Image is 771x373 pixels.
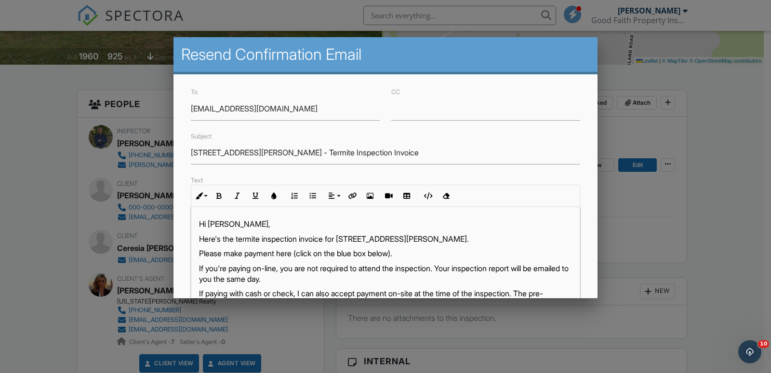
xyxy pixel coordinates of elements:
[199,263,572,285] p: If you're paying on-line, you are not required to attend the inspection. Your inspection report w...
[199,248,572,259] p: Please make payment here (click on the blue box below).
[418,187,437,205] button: Code View
[437,187,455,205] button: Clear Formatting
[199,288,572,320] p: If paying with cash or check, I can also accept payment on-site at the time of the inspection. Th...
[199,234,572,244] p: Here's the termite inspection invoice for [STREET_ADDRESS][PERSON_NAME].
[199,219,572,229] p: Hi [PERSON_NAME],
[391,88,400,96] label: CC
[361,187,379,205] button: Insert Image (Ctrl+P)
[191,187,210,205] button: Inline Style
[191,133,212,140] label: Subject
[210,187,228,205] button: Bold (Ctrl+B)
[191,177,203,184] label: Text
[191,88,198,96] label: To
[181,45,590,64] h2: Resend Confirmation Email
[398,187,416,205] button: Insert Table
[379,187,398,205] button: Insert Video
[738,340,761,363] iframe: Intercom live chat
[758,340,769,348] span: 10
